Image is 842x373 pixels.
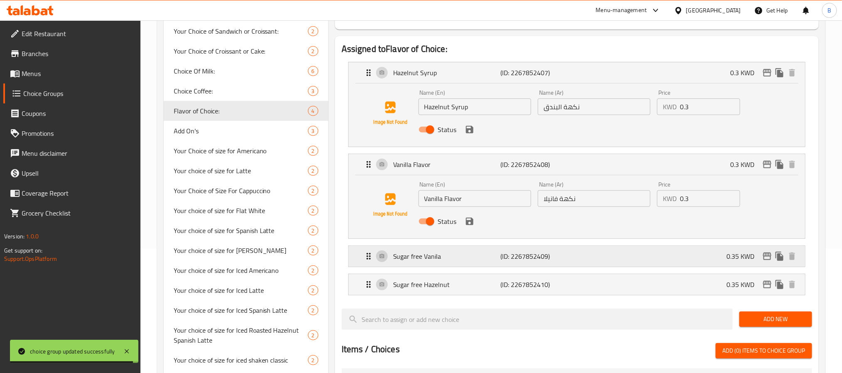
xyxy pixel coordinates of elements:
div: choice group updated successfully [30,347,115,356]
span: Your choice of size for Iced Roasted Hazelnut Spanish Latte [174,325,308,345]
span: 2 [308,187,318,195]
span: Upsell [22,168,134,178]
div: Your choice of size for [PERSON_NAME]2 [164,240,328,260]
div: Choices [308,186,318,196]
a: Menus [3,64,140,83]
div: Choices [308,285,318,295]
button: save [463,215,476,228]
span: Add (0) items to choice group [722,346,805,356]
input: Enter name En [419,98,531,115]
img: Vanilla Flavor [364,179,417,232]
a: Coverage Report [3,183,140,203]
a: Coupons [3,103,140,123]
span: Add New [746,314,805,324]
button: Add (0) items to choice group [716,343,812,358]
span: Your Choice of Croissant or Cake: [174,46,308,56]
p: 0.35 KWD [726,280,761,290]
div: Choices [308,46,318,56]
span: Coupons [22,108,134,118]
a: Grocery Checklist [3,203,140,223]
span: Flavor of Choice: [174,106,308,116]
button: edit [761,250,773,263]
p: Sugar free Hazelnut [393,280,500,290]
button: duplicate [773,250,786,263]
div: Your choice of size for Iced Latte2 [164,280,328,300]
a: Menu disclaimer [3,143,140,163]
span: Your choice of size for Iced Latte [174,285,308,295]
button: duplicate [773,66,786,79]
span: Your choice of size for [PERSON_NAME] [174,245,308,255]
div: Flavor of Choice:4 [164,101,328,121]
span: Your Choice of Sandwich or Croissant: [174,26,308,36]
li: Expand [342,242,812,270]
span: 2 [308,207,318,215]
span: 2 [308,47,318,55]
div: Choices [308,245,318,255]
span: Choice Of Milk: [174,66,308,76]
div: Your choice of size for Spanish Latte2 [164,221,328,240]
span: 3 [308,127,318,135]
span: 2 [308,167,318,175]
span: Your choice of size for iced shaken classic [174,355,308,365]
span: 2 [308,27,318,35]
span: Version: [4,231,25,242]
span: Menu disclaimer [22,148,134,158]
div: Choices [308,126,318,136]
input: search [342,309,733,330]
div: Your choice of size for Iced Roasted Hazelnut Spanish Latte2 [164,320,328,350]
span: B [827,6,831,15]
span: Your choice of size for Spanish Latte [174,226,308,236]
div: Your choice of size for iced shaken classic2 [164,350,328,370]
p: 0.3 KWD [730,68,761,78]
div: Your Choice of Size For Cappuccino2 [164,181,328,201]
a: Branches [3,44,140,64]
div: Choices [308,330,318,340]
p: (ID: 2267852410) [500,280,572,290]
p: KWD [663,102,677,112]
button: duplicate [773,158,786,171]
button: delete [786,66,798,79]
span: 4 [308,107,318,115]
p: 0.3 KWD [730,160,761,169]
div: Expand [349,62,805,83]
input: Enter name En [419,190,531,207]
span: Menus [22,69,134,79]
span: Choice Groups [23,88,134,98]
span: Status [438,125,457,135]
img: Hazelnut Syrup [364,87,417,140]
span: 2 [308,267,318,275]
p: Hazelnut Syrup [393,68,500,78]
li: ExpandHazelnut SyrupName (En)Name (Ar)PriceKWDStatussave [342,59,812,150]
div: Choice Coffee:3 [164,81,328,101]
div: Your choice of size for Iced Americano2 [164,260,328,280]
div: Choices [308,146,318,156]
button: Add New [739,312,812,327]
a: Promotions [3,123,140,143]
span: Your choice of size for Latte [174,166,308,176]
span: Promotions [22,128,134,138]
div: Your Choice of size for Americano2 [164,141,328,161]
div: Your choice of size for Latte2 [164,161,328,181]
div: Choice Of Milk:6 [164,61,328,81]
span: Get support on: [4,245,42,256]
button: edit [761,158,773,171]
span: 2 [308,307,318,314]
button: duplicate [773,278,786,291]
li: ExpandVanilla FlavorName (En)Name (Ar)PriceKWDStatussave [342,150,812,242]
span: 1.0.0 [26,231,39,242]
p: Vanilla Flavor [393,160,500,169]
input: Please enter price [680,190,740,207]
div: Choices [308,265,318,275]
p: (ID: 2267852407) [500,68,572,78]
button: delete [786,250,798,263]
a: Choice Groups [3,83,140,103]
div: Choices [308,226,318,236]
span: Your choice of size for Flat White [174,206,308,216]
a: Support.OpsPlatform [4,253,57,264]
div: Your Choice of Croissant or Cake:2 [164,41,328,61]
span: Edit Restaurant [22,29,134,39]
div: Choices [308,66,318,76]
span: 2 [308,356,318,364]
div: Menu-management [596,5,647,15]
h2: Assigned to Flavor of Choice: [342,43,812,55]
